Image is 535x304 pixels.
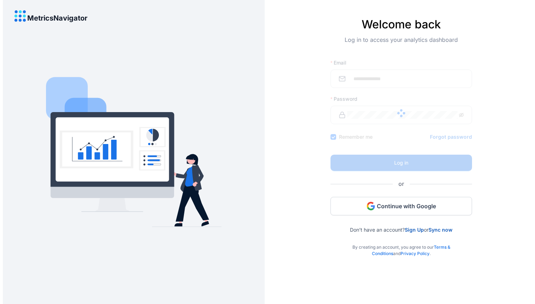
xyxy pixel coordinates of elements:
[27,14,87,22] h4: MetricsNavigator
[377,202,436,210] span: Continue with Google
[393,179,410,188] span: or
[330,35,472,55] div: Log in to access your analytics dashboard
[401,251,430,256] a: Privacy Policy
[428,227,453,233] a: Sync now
[330,197,472,215] button: Continue with Google
[330,233,472,257] div: By creating an account, you agree to our and .
[405,227,424,233] a: Sign Up
[330,215,472,233] div: Don’t have an account? or
[330,18,472,31] h4: Welcome back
